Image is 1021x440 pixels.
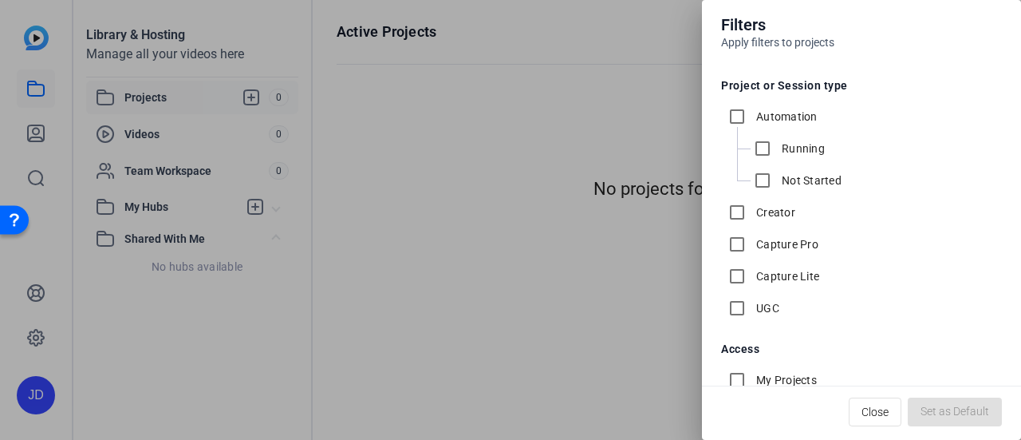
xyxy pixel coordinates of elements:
label: Not Started [779,172,842,188]
label: Capture Pro [753,236,818,252]
h6: Apply filters to projects [721,37,1002,48]
span: Close [861,397,889,427]
label: UGC [753,300,779,316]
label: Automation [753,109,818,125]
h5: Access [721,343,1002,355]
label: Capture Lite [753,268,819,284]
h5: Project or Session type [721,80,1002,91]
label: Creator [753,204,795,220]
h4: Filters [721,13,1002,37]
label: Running [779,141,825,157]
label: My Projects [753,372,817,388]
button: Close [849,398,901,426]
